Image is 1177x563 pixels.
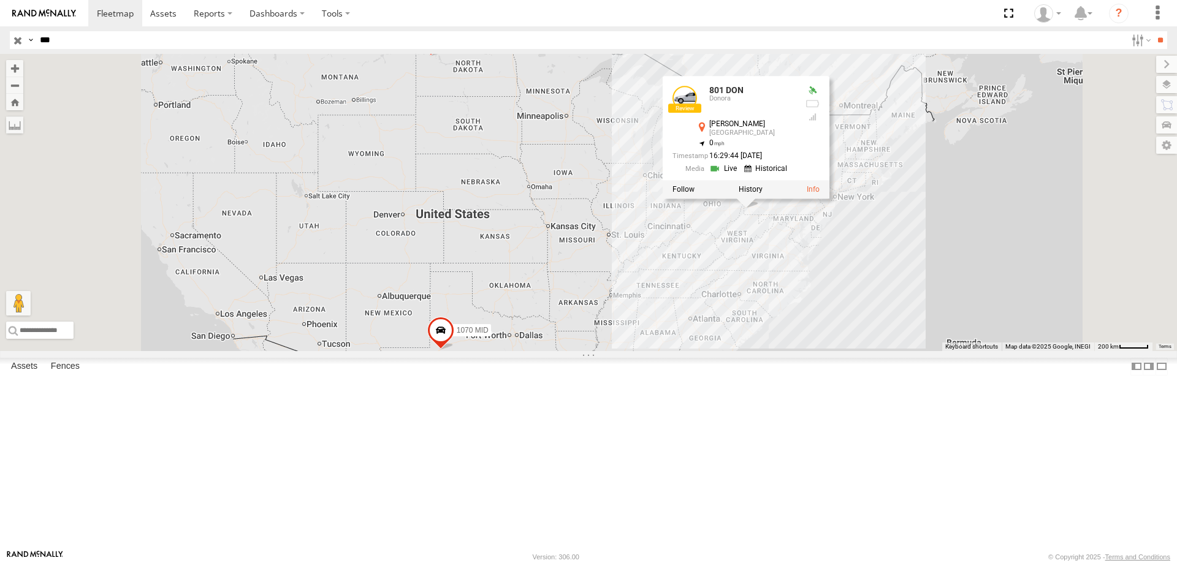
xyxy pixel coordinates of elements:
label: Hide Summary Table [1156,358,1168,376]
a: View Asset Details [807,185,820,194]
label: Fences [45,358,86,375]
button: Zoom Home [6,94,23,110]
label: Measure [6,116,23,134]
a: Terms [1159,344,1171,349]
a: Terms and Conditions [1105,553,1170,561]
div: [GEOGRAPHIC_DATA] [709,129,795,137]
label: Dock Summary Table to the Left [1130,358,1143,376]
span: Map data ©2025 Google, INEGI [1005,343,1091,350]
span: 1070 MID [457,326,489,334]
div: Date/time of location update [672,152,795,160]
a: Visit our Website [7,551,63,563]
div: Valid GPS Fix [805,86,820,96]
div: Version: 306.00 [533,553,579,561]
label: Realtime tracking of Asset [672,185,695,194]
img: rand-logo.svg [12,9,76,18]
div: Randy Yohe [1030,4,1065,23]
label: View Asset History [739,185,763,194]
a: View Live Media Streams [709,163,741,175]
label: Assets [5,358,44,375]
button: Zoom in [6,60,23,77]
label: Search Query [26,31,36,49]
div: Last Event GSM Signal Strength [805,112,820,122]
button: Keyboard shortcuts [945,342,998,351]
label: Search Filter Options [1127,31,1153,49]
label: Dock Summary Table to the Right [1143,358,1155,376]
label: Map Settings [1156,137,1177,154]
a: 801 DON [709,85,744,95]
span: 200 km [1098,343,1119,350]
button: Drag Pegman onto the map to open Street View [6,291,31,316]
div: © Copyright 2025 - [1048,553,1170,561]
a: View Historical Media Streams [744,163,791,175]
div: [PERSON_NAME] [709,120,795,128]
div: Donora [709,95,795,102]
button: Zoom out [6,77,23,94]
button: Map Scale: 200 km per 45 pixels [1094,342,1152,351]
a: View Asset Details [672,86,697,110]
i: ? [1109,4,1129,23]
span: 0 [709,138,725,147]
div: No battery health information received from this device. [805,99,820,108]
